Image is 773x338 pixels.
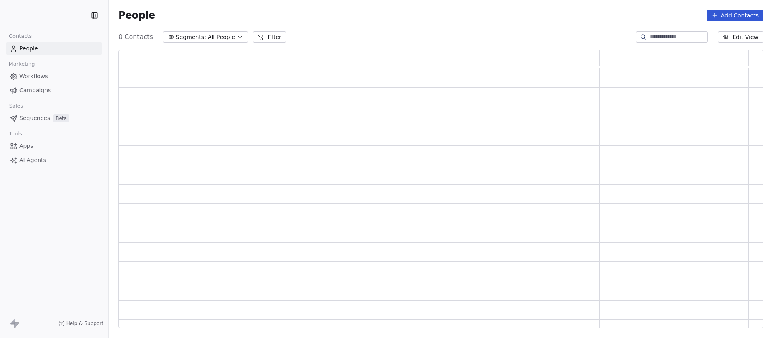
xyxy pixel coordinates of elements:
span: Sales [6,100,27,112]
a: AI Agents [6,153,102,167]
span: Sequences [19,114,50,122]
span: Contacts [5,30,35,42]
span: AI Agents [19,156,46,164]
span: Segments: [176,33,206,41]
span: Workflows [19,72,48,81]
a: Help & Support [58,320,103,327]
span: People [19,44,38,53]
span: Campaigns [19,86,51,95]
a: Workflows [6,70,102,83]
button: Add Contacts [707,10,763,21]
span: Beta [53,114,69,122]
span: Marketing [5,58,38,70]
a: SequencesBeta [6,112,102,125]
button: Filter [253,31,286,43]
a: Apps [6,139,102,153]
button: Edit View [718,31,763,43]
span: Apps [19,142,33,150]
a: Campaigns [6,84,102,97]
a: People [6,42,102,55]
span: All People [208,33,235,41]
span: 0 Contacts [118,32,153,42]
span: Help & Support [66,320,103,327]
span: People [118,9,155,21]
span: Tools [6,128,25,140]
